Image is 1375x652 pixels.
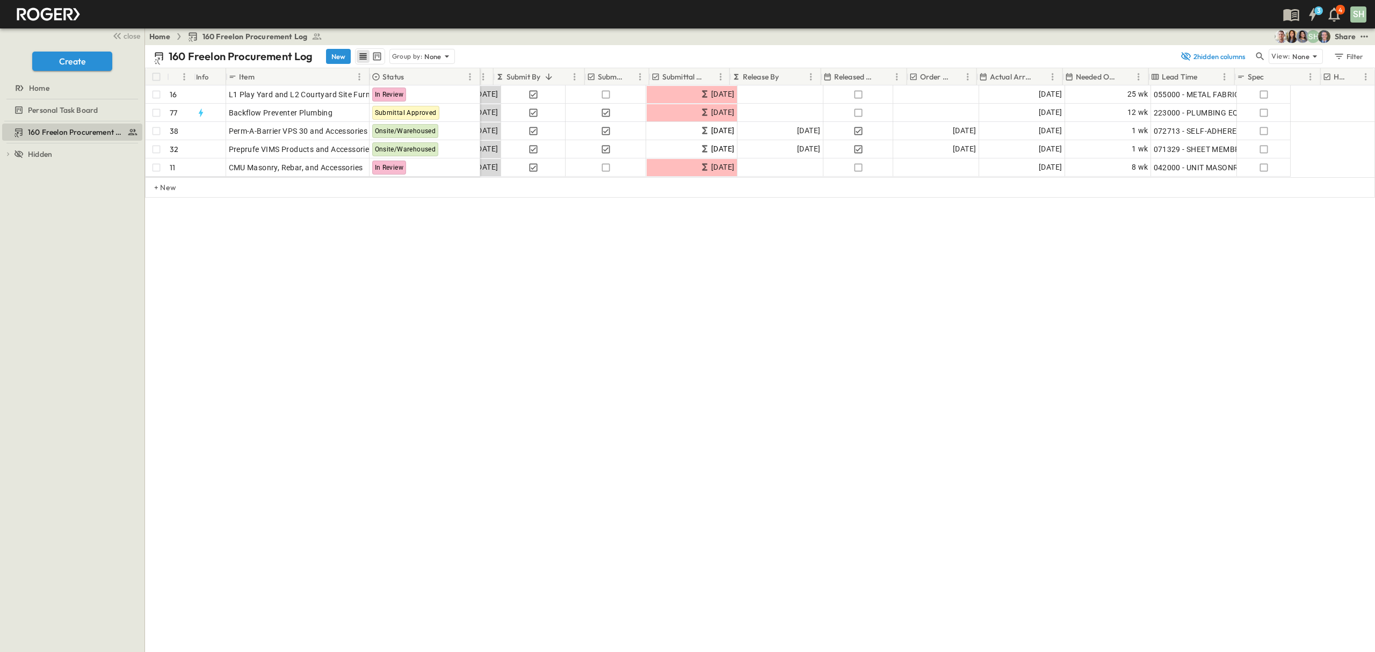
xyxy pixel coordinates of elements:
[1132,125,1148,137] span: 1 wk
[1132,70,1145,83] button: Menu
[797,125,820,137] span: [DATE]
[1302,5,1323,24] button: 3
[711,106,734,119] span: [DATE]
[711,143,734,155] span: [DATE]
[202,31,308,42] span: 160 Freelon Procurement Log
[1127,106,1148,119] span: 12 wk
[353,70,366,83] button: Menu
[167,68,194,85] div: #
[711,88,734,100] span: [DATE]
[1218,70,1231,83] button: Menu
[169,49,313,64] p: 160 Freelon Procurement Log
[229,89,395,100] span: L1 Play Yard and L2 Courtyard Site Furnishings
[1285,30,1298,43] img: Kim Bowen (kbowen@cahill-sf.com)
[1039,161,1062,173] span: [DATE]
[475,125,498,137] span: [DATE]
[953,71,965,83] button: Sort
[1338,6,1342,15] p: 4
[1329,49,1366,64] button: Filter
[154,182,161,193] p: + New
[743,71,779,82] p: Release By
[194,68,226,85] div: Info
[1076,71,1118,82] p: Needed Onsite
[990,71,1032,82] p: Actual Arrival
[477,70,490,83] button: Menu
[149,31,329,42] nav: breadcrumbs
[1132,161,1148,173] span: 8 wk
[170,126,178,136] p: 38
[1271,50,1290,62] p: View:
[178,70,191,83] button: Menu
[28,127,123,137] span: 160 Freelon Procurement Log
[475,161,498,173] span: [DATE]
[1351,71,1363,83] button: Sort
[706,71,718,83] button: Sort
[506,71,541,82] p: Submit By
[1318,30,1330,43] img: Jared Salin (jsalin@cahill-sf.com)
[326,49,351,64] button: New
[124,31,140,41] span: close
[2,103,140,118] a: Personal Task Board
[1333,50,1364,62] div: Filter
[392,51,423,62] p: Group by:
[406,71,418,83] button: Sort
[108,28,142,43] button: close
[953,143,976,155] span: [DATE]
[375,91,404,98] span: In Review
[714,70,727,83] button: Menu
[196,62,209,92] div: Info
[1039,88,1062,100] span: [DATE]
[1162,71,1198,82] p: Lead Time
[357,50,370,63] button: row view
[598,71,623,82] p: Submitted?
[149,31,170,42] a: Home
[29,83,49,93] span: Home
[879,71,891,83] button: Sort
[2,125,140,140] a: 160 Freelon Procurement Log
[1120,71,1132,83] button: Sort
[953,125,976,137] span: [DATE]
[1350,6,1366,23] div: SH
[1248,71,1264,82] p: Spec
[1039,106,1062,119] span: [DATE]
[257,71,269,83] button: Sort
[424,51,442,62] p: None
[711,161,734,173] span: [DATE]
[1127,88,1148,100] span: 25 wk
[170,162,175,173] p: 11
[1335,31,1356,42] div: Share
[1154,162,1243,173] span: 042000 - UNIT MASONRY
[382,71,404,82] p: Status
[475,143,498,155] span: [DATE]
[28,105,98,115] span: Personal Task Board
[1154,89,1267,100] span: 055000 - METAL FABRICATIONS
[1266,71,1278,83] button: Sort
[475,88,498,100] span: [DATE]
[1199,71,1211,83] button: Sort
[170,107,177,118] p: 77
[1034,71,1046,83] button: Sort
[187,31,323,42] a: 160 Freelon Procurement Log
[1307,30,1320,43] div: Steven Habon (shabon@guzmangc.com)
[375,164,404,171] span: In Review
[170,89,177,100] p: 16
[961,70,974,83] button: Menu
[1154,144,1322,155] span: 071329 - SHEET MEMBRANE WATERPROOFING
[711,125,734,137] span: [DATE]
[28,149,52,160] span: Hidden
[170,144,178,155] p: 32
[834,71,877,82] p: Released Date
[1039,125,1062,137] span: [DATE]
[171,71,183,83] button: Sort
[32,52,112,71] button: Create
[1154,107,1272,118] span: 223000 - PLUMBING EQUIPMENT
[370,50,383,63] button: kanban view
[375,109,437,117] span: Submittal Approved
[464,70,476,83] button: Menu
[1334,71,1349,82] p: Hot?
[797,143,820,155] span: [DATE]
[229,126,368,136] span: Perm-A-Barrier VPS 30 and Accessories
[891,70,903,83] button: Menu
[229,162,363,173] span: CMU Masonry, Rebar, and Accessories
[375,127,436,135] span: Onsite/Warehoused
